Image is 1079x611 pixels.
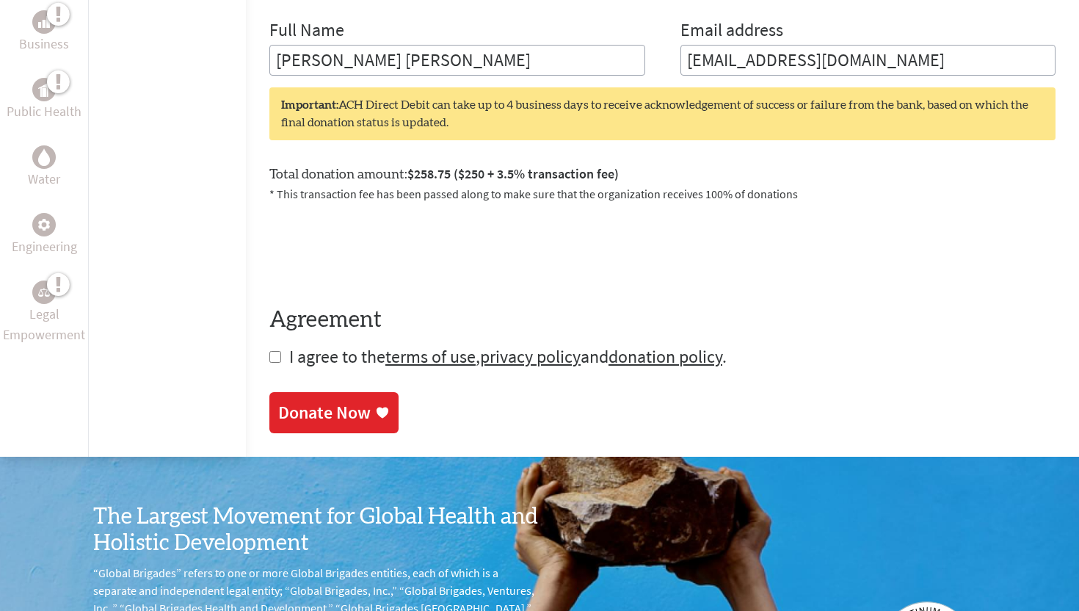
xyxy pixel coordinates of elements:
p: Engineering [12,236,77,257]
a: EngineeringEngineering [12,213,77,257]
p: * This transaction fee has been passed along to make sure that the organization receives 100% of ... [269,185,1056,203]
img: Engineering [38,219,50,231]
span: I agree to the , and . [289,345,727,368]
strong: Important: [281,99,338,111]
a: Public HealthPublic Health [7,78,81,122]
img: Legal Empowerment [38,288,50,297]
a: Legal EmpowermentLegal Empowerment [3,281,85,345]
p: Business [19,34,69,54]
div: Engineering [32,213,56,236]
label: Email address [680,18,783,45]
img: Water [38,149,50,166]
div: Public Health [32,78,56,101]
p: Public Health [7,101,81,122]
div: ACH Direct Debit can take up to 4 business days to receive acknowledgement of success or failure ... [269,87,1056,140]
a: privacy policy [480,345,581,368]
div: Donate Now [278,401,371,424]
div: Water [32,145,56,169]
img: Business [38,16,50,28]
p: Water [28,169,60,189]
label: Full Name [269,18,344,45]
input: Your Email [680,45,1056,76]
iframe: reCAPTCHA [269,220,493,278]
div: Legal Empowerment [32,281,56,304]
a: Donate Now [269,392,399,433]
span: $258.75 ($250 + 3.5% transaction fee) [407,165,619,182]
input: Enter Full Name [269,45,645,76]
label: Total donation amount: [269,164,619,185]
p: Legal Empowerment [3,304,85,345]
a: donation policy [608,345,722,368]
img: Public Health [38,82,50,97]
a: terms of use [385,345,476,368]
a: WaterWater [28,145,60,189]
div: Business [32,10,56,34]
a: BusinessBusiness [19,10,69,54]
h3: The Largest Movement for Global Health and Holistic Development [93,504,539,557]
h4: Agreement [269,307,1056,333]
